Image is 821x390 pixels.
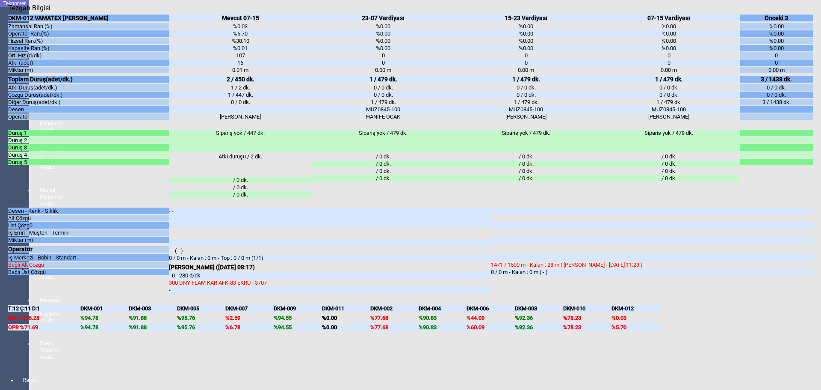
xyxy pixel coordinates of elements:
div: 15-23 Vardiyası [455,15,597,21]
div: %0.00 [312,38,455,44]
div: DKM-007 [225,305,274,312]
div: %91.88 [129,315,177,321]
div: / 0 dk. [312,161,455,167]
div: %0.00 [455,23,597,30]
div: %95.76 [177,315,225,321]
div: 1 / 479 dk. [455,76,597,83]
div: 1 / 447 dk. [169,92,312,98]
div: Atkı Duruş(adet/dk.) [8,84,169,91]
div: MAK %76.28 [8,315,80,321]
div: 0 / 0 m - Kalan : 0 m ( - ) [491,269,813,275]
div: 107 [169,52,312,59]
div: [PERSON_NAME] [169,113,312,120]
div: Desen - Renk - Sıklık [8,208,169,214]
div: %95.76 [177,324,225,330]
div: DKM-005 [177,305,225,312]
div: %0.00 [322,324,370,330]
div: %0.00 [455,45,597,51]
div: %0.00 [455,30,597,37]
div: %94.78 [80,324,129,330]
div: 0 / 0 m - Kalan : 0 m - Top : 0 / 0 m (1/1) [169,255,491,261]
div: 0 / 0 dk. [312,84,455,91]
div: %0.00 [597,45,740,51]
div: %0.00 [322,315,370,321]
div: / 0 dk. [597,175,740,182]
div: Miktar (m) [8,67,169,73]
div: Bağlı Üst Çözgü [8,269,169,275]
div: - - ( - ) [169,247,491,254]
div: 0 [455,60,597,66]
div: %0.00 [597,30,740,37]
div: 0 [312,52,455,59]
div: 1471 / 1500 m - Kalan : 28 m ( [PERSON_NAME] - [DATE] 11:23 ) [491,262,813,268]
div: 1 / 479 dk. [597,99,740,105]
div: %77.68 [370,315,419,321]
div: Bağlı Alt Çözgü [8,262,169,268]
div: %90.83 [419,324,467,330]
div: %94.55 [274,324,322,330]
div: Ort. Hız (d/dk) [8,52,169,59]
div: 0.00 m [455,67,597,73]
div: 16 [169,60,312,66]
div: OPR %71.69 [8,324,80,330]
div: HANİFE OCAK [312,113,455,120]
div: İş Merkezi - Bobin - Standart [8,254,169,261]
div: Duruş 1 [8,130,169,136]
div: T:12 Ç:11 D:1 [8,305,80,312]
div: DKM-012 [611,305,660,312]
div: / 0 dk. [455,161,597,167]
div: 1 / 2 dk. [169,84,312,91]
div: %38.10 [169,38,312,44]
div: MUZ0845-100 [312,106,455,113]
div: [PERSON_NAME] [597,113,740,120]
div: Mevcut 07-15 [169,15,312,21]
div: %0.00 [597,38,740,44]
div: 0 / 0 dk. [597,92,740,98]
div: %91.88 [129,324,177,330]
div: DKM-003 [129,305,177,312]
div: 3 / 1438 dk. [740,76,812,83]
div: %0.03 [169,23,312,30]
div: %60.09 [467,324,515,330]
div: %5.70 [611,324,660,330]
div: / 0 dk. [312,168,455,174]
div: %0.00 [740,23,812,30]
div: %0.00 [455,38,597,44]
div: Çözgü Duruş(adet/dk.) [8,92,169,98]
div: Desen [8,106,169,113]
div: Tezgah Bilgisi [8,4,53,12]
div: Operatör Ran.(%) [8,30,169,37]
div: %0.00 [312,30,455,37]
div: / 0 dk. [455,175,597,182]
div: 1 / 479 dk. [455,99,597,105]
div: %78.23 [563,324,611,330]
div: 0.00 m [597,67,740,73]
div: %0.00 [740,30,812,37]
div: Duruş 2 [8,137,169,143]
div: Sipariş yok / 447 dk. [169,130,312,152]
div: Önceki 3 [740,15,812,21]
div: Operatör [8,113,169,120]
div: 300 DNY FLAM KAR AFK-83 EKRU - 3707 [169,280,491,286]
div: %77.68 [370,324,419,330]
div: / 0 dk. [455,168,597,174]
div: DKM-002 [370,305,419,312]
div: Miktar (m) [8,237,169,243]
div: 0 [597,60,740,66]
div: MUZ0845-100 [455,106,597,113]
div: Duruş 4 [8,152,169,158]
div: 0 [455,52,597,59]
div: %5.70 [169,30,312,37]
div: 1 / 479 dk. [312,99,455,105]
div: / 0 dk. [597,161,740,167]
div: 0.00 m [740,67,812,73]
div: %44.09 [467,315,515,321]
div: 0 [597,52,740,59]
div: %6.78 [225,324,274,330]
div: %0.00 [312,45,455,51]
div: %90.83 [419,315,467,321]
div: Operatör [8,246,169,253]
div: 2 / 450 dk. [169,76,312,83]
div: DKM-012 VAMATEX [PERSON_NAME] [8,15,169,21]
div: %2.59 [225,315,274,321]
